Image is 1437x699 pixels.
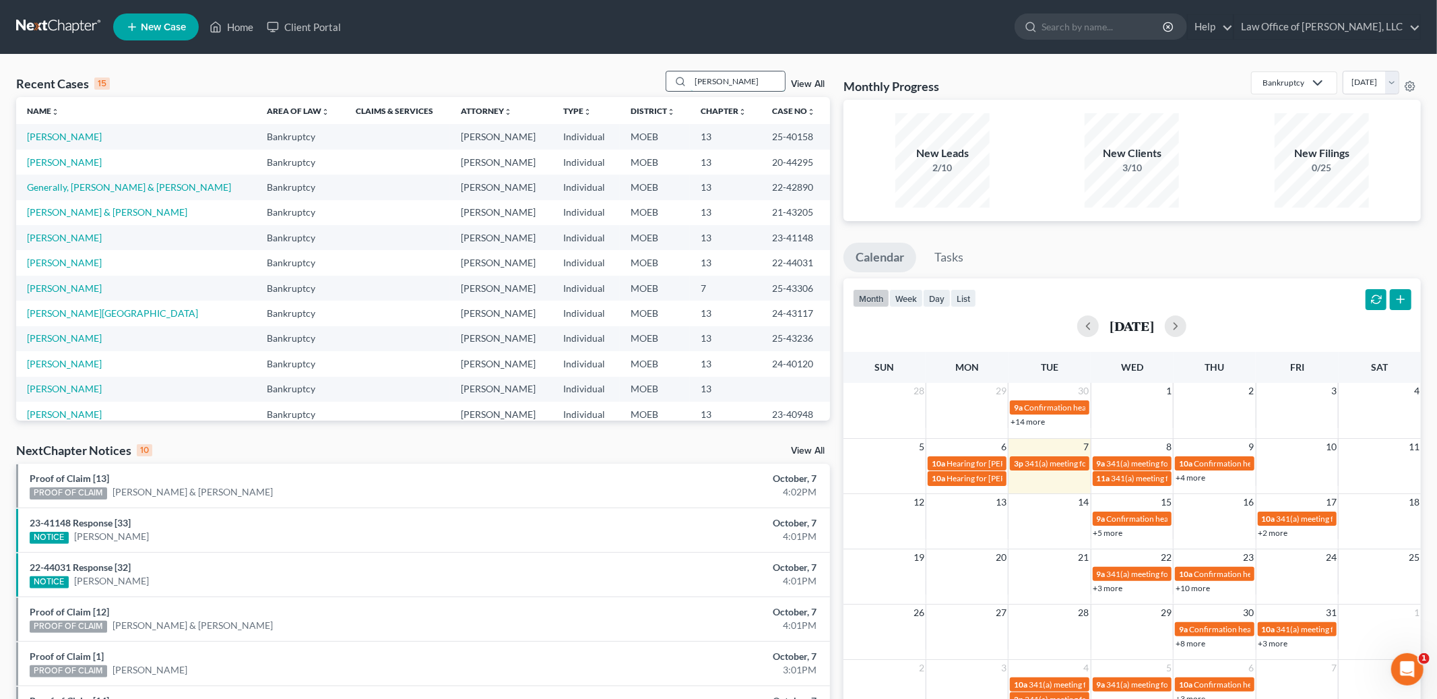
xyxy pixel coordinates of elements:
td: Bankruptcy [256,200,346,225]
div: 4:02PM [563,485,817,499]
span: Tue [1041,361,1058,373]
td: 25-40158 [761,124,830,149]
td: [PERSON_NAME] [450,250,552,275]
span: 10 [1324,439,1338,455]
td: 13 [690,301,761,326]
span: Sun [875,361,895,373]
td: MOEB [620,326,690,351]
div: October, 7 [563,516,817,530]
a: Proof of Claim [13] [30,473,109,484]
a: Districtunfold_more [631,106,675,116]
span: 1 [1419,653,1430,664]
span: 10a [1014,679,1027,690]
td: MOEB [620,377,690,402]
span: 28 [912,383,926,399]
td: MOEB [620,150,690,175]
td: MOEB [620,200,690,225]
td: Bankruptcy [256,124,346,149]
a: +8 more [1176,638,1205,648]
span: 1 [1413,605,1421,621]
td: Individual [552,402,620,427]
td: [PERSON_NAME] [450,225,552,250]
span: 20 [994,549,1008,566]
span: 19 [912,549,926,566]
td: MOEB [620,124,690,149]
a: Help [1188,15,1233,39]
span: 10a [1262,624,1275,634]
td: Bankruptcy [256,225,346,250]
td: [PERSON_NAME] [450,301,552,326]
span: 29 [1159,605,1173,621]
div: October, 7 [563,472,817,485]
td: MOEB [620,225,690,250]
div: October, 7 [563,605,817,619]
td: 20-44295 [761,150,830,175]
span: 10a [1262,514,1275,524]
a: [PERSON_NAME][GEOGRAPHIC_DATA] [27,307,198,319]
a: Chapterunfold_more [701,106,746,116]
div: 10 [137,444,152,456]
i: unfold_more [667,108,675,116]
a: +2 more [1258,528,1288,538]
span: Fri [1290,361,1304,373]
i: unfold_more [738,108,746,116]
th: Claims & Services [345,97,450,124]
a: [PERSON_NAME] [113,663,187,677]
div: NOTICE [30,532,69,544]
span: 10a [1179,458,1192,468]
td: Individual [552,377,620,402]
div: October, 7 [563,650,817,663]
span: 4 [1083,660,1091,676]
span: 341(a) meeting for [PERSON_NAME] [1107,458,1237,468]
td: 13 [690,175,761,200]
td: Bankruptcy [256,175,346,200]
a: [PERSON_NAME] [27,156,102,168]
td: MOEB [620,402,690,427]
div: October, 7 [563,561,817,574]
td: 21-43205 [761,200,830,225]
span: 10a [1179,679,1192,690]
td: 7 [690,276,761,301]
td: Individual [552,225,620,250]
a: +4 more [1176,473,1205,483]
span: 8 [1165,439,1173,455]
span: 3 [1000,660,1008,676]
i: unfold_more [583,108,592,116]
td: Bankruptcy [256,402,346,427]
span: 341(a) meeting for [PERSON_NAME] [1025,458,1155,468]
td: 13 [690,326,761,351]
a: Attorneyunfold_more [461,106,512,116]
td: [PERSON_NAME] [450,377,552,402]
a: Typeunfold_more [563,106,592,116]
button: week [889,289,923,307]
a: +3 more [1093,583,1123,593]
span: 341(a) meeting for [PERSON_NAME] [1112,473,1242,483]
span: 30 [1077,383,1091,399]
a: Generally, [PERSON_NAME] & [PERSON_NAME] [27,181,231,193]
span: 5 [1165,660,1173,676]
td: Individual [552,175,620,200]
td: Individual [552,351,620,376]
td: Bankruptcy [256,276,346,301]
td: MOEB [620,301,690,326]
div: 4:01PM [563,619,817,632]
td: Individual [552,276,620,301]
td: 13 [690,124,761,149]
h2: [DATE] [1110,319,1154,333]
a: Nameunfold_more [27,106,59,116]
span: 341(a) meeting for [PERSON_NAME] & [PERSON_NAME] [1029,679,1230,690]
a: [PERSON_NAME] [27,131,102,142]
div: 0/25 [1275,161,1369,175]
a: Home [203,15,260,39]
span: Thu [1205,361,1224,373]
span: 9a [1097,679,1106,690]
span: 23 [1242,549,1256,566]
td: MOEB [620,276,690,301]
span: 2 [1248,383,1256,399]
span: 341(a) meeting for [PERSON_NAME] [1107,569,1237,579]
span: 9a [1097,514,1106,524]
td: [PERSON_NAME] [450,200,552,225]
button: month [853,289,889,307]
span: 24 [1324,549,1338,566]
td: [PERSON_NAME] [450,402,552,427]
